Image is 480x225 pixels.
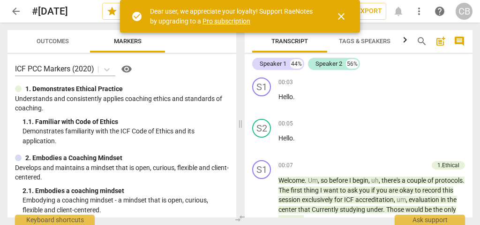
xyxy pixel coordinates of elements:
span: to [340,186,347,194]
span: are [389,186,399,194]
span: . [293,134,295,142]
button: Help [119,62,134,77]
span: check_circle [131,11,142,22]
span: a [402,177,407,184]
span: I [349,177,352,184]
span: Filler word [397,196,406,203]
span: ICF [344,196,355,203]
span: , [379,177,382,184]
p: 2. Embodies a Coaching Mindset [25,153,122,163]
button: Assessment [102,3,167,20]
button: CB [456,3,472,20]
span: record [422,186,442,194]
span: so [321,177,329,184]
div: 1.Ethical [437,161,459,170]
span: to [415,186,422,194]
span: Export [343,6,382,17]
span: want [323,186,340,194]
p: Develops and maintains a mindset that is open, curious, flexible and client-centered. [15,163,229,182]
span: . [302,215,304,223]
span: Hello [278,134,293,142]
p: Demonstrates familiarity with the ICF Code of Ethics and its application. [22,126,229,146]
span: , [318,177,321,184]
span: okay [399,186,415,194]
span: . [305,177,308,184]
span: Currently [312,206,340,213]
a: Help [431,3,448,20]
button: Show/Hide comments [452,34,467,49]
div: Change speaker [252,119,271,138]
a: Help [115,62,134,77]
span: Filler word [308,177,318,184]
span: Tags & Speakers [339,38,390,45]
span: I [320,186,323,194]
p: Understands and consistently applies coaching ethics and standards of coaching. [15,94,229,113]
span: close [336,11,347,22]
span: under [367,206,383,213]
span: . [463,177,465,184]
div: Change speaker [252,160,271,179]
span: Outcomes [37,38,69,45]
p: Embodying a coaching mindset - a mindset that is open, curious, flexible and client-centered. [22,195,229,215]
span: accreditation [355,196,394,203]
span: star [106,6,118,17]
span: Assessment [106,6,163,17]
span: center [278,206,298,213]
span: Markers [114,38,142,45]
span: this [442,186,453,194]
span: The [278,186,291,194]
span: for [334,196,344,203]
span: you [376,186,389,194]
div: Speaker 1 [260,59,286,69]
span: protocols [435,177,463,184]
span: search [416,36,427,47]
span: reasons [278,215,302,223]
button: Export [338,3,386,20]
span: studying [340,206,367,213]
span: help [434,6,445,17]
span: Transcript [271,38,308,45]
span: the [447,196,457,203]
span: the [433,206,444,213]
span: 00:07 [278,162,293,170]
span: there's [382,177,402,184]
div: Change speaker [252,78,271,96]
div: 2. 1. Embodies a coaching mindset [22,186,229,196]
div: Speaker 2 [315,59,342,69]
span: visibility [121,63,132,75]
span: only [444,206,456,213]
span: Filler word [371,177,379,184]
span: evaluation [409,196,441,203]
div: 56% [346,59,359,69]
span: that [298,206,312,213]
span: first [291,186,304,194]
span: . [383,206,386,213]
span: , [406,196,409,203]
span: Those [386,206,405,213]
button: Search [414,34,429,49]
span: exclusively [302,196,334,203]
span: begin [352,177,368,184]
div: 1. 1. Familiar with Code of Ethics [22,117,229,127]
span: be [425,206,433,213]
span: Welcome [278,177,305,184]
span: 00:03 [278,78,293,86]
span: you [359,186,371,194]
span: of [427,177,435,184]
div: 44% [290,59,303,69]
span: ask [347,186,359,194]
div: Ask support [395,215,465,225]
a: Pro subscription [202,17,250,25]
span: , [394,196,397,203]
span: Hello [278,93,293,101]
span: 00:05 [278,120,293,128]
span: . [293,93,295,101]
span: more_vert [413,6,425,17]
div: Keyboard shortcuts [15,215,95,225]
h2: #[DATE] [32,6,68,17]
span: would [405,206,425,213]
span: if [371,186,376,194]
span: couple [407,177,427,184]
p: ICF PCC Markers (2020) [15,63,94,74]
